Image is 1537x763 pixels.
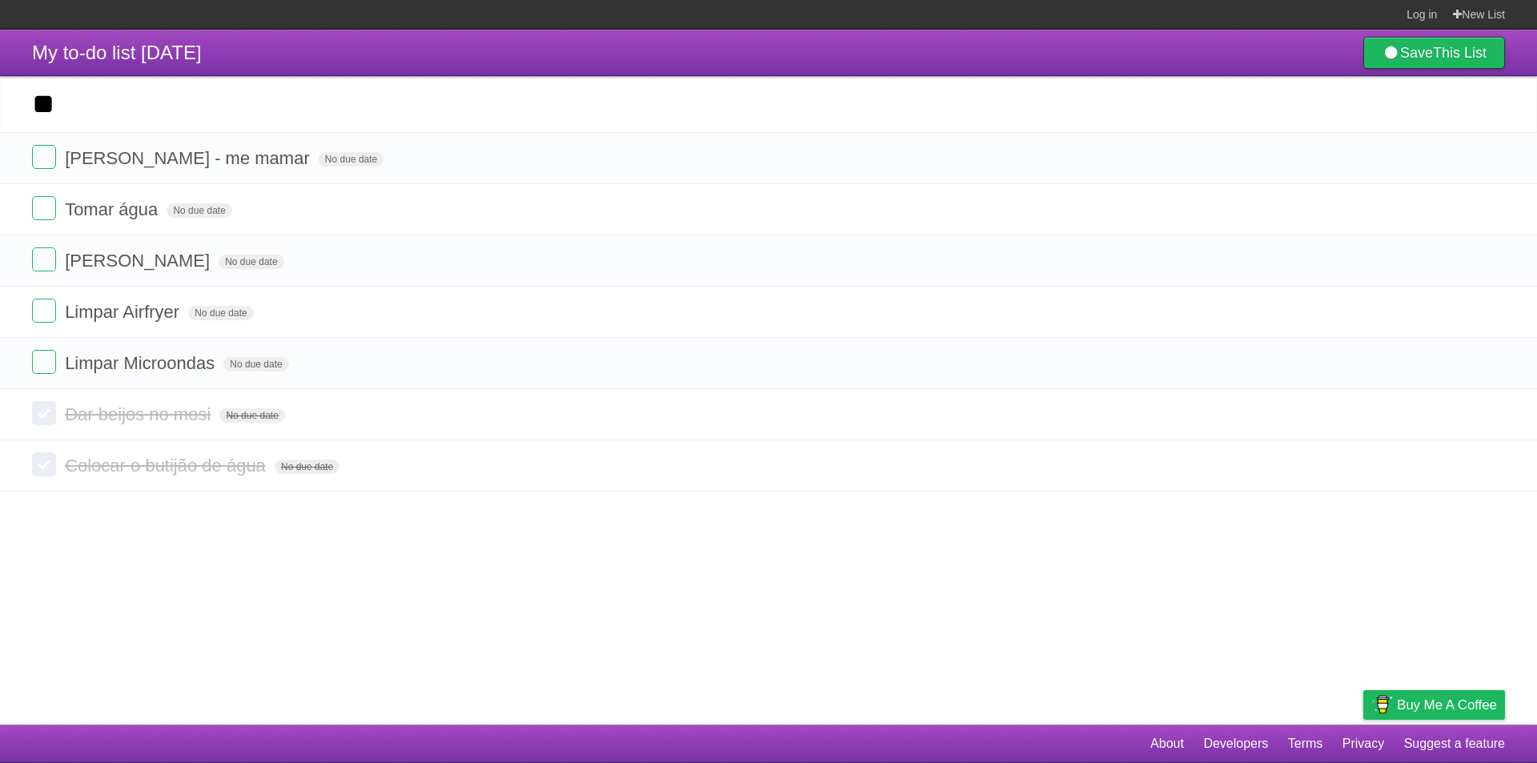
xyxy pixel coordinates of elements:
[219,255,283,269] span: No due date
[188,306,253,320] span: No due date
[1150,729,1184,759] a: About
[1288,729,1323,759] a: Terms
[219,408,284,423] span: No due date
[1404,729,1505,759] a: Suggest a feature
[167,203,231,218] span: No due date
[1342,729,1384,759] a: Privacy
[65,456,270,476] span: Colocar o butijão de água
[65,302,183,322] span: Limpar Airfryer
[65,148,314,168] span: [PERSON_NAME] - me mamar
[1363,37,1505,69] a: SaveThis List
[32,350,56,374] label: Done
[32,145,56,169] label: Done
[319,152,383,167] span: No due date
[223,357,288,371] span: No due date
[32,247,56,271] label: Done
[65,404,215,424] span: Dar beijos no mosi
[32,42,202,63] span: My to-do list [DATE]
[32,196,56,220] label: Done
[1433,45,1487,61] b: This List
[65,251,214,271] span: [PERSON_NAME]
[1371,691,1393,718] img: Buy me a coffee
[32,401,56,425] label: Done
[275,460,339,474] span: No due date
[65,353,219,373] span: Limpar Microondas
[32,452,56,476] label: Done
[32,299,56,323] label: Done
[1363,690,1505,720] a: Buy me a coffee
[65,199,162,219] span: Tomar água
[1397,691,1497,719] span: Buy me a coffee
[1203,729,1268,759] a: Developers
